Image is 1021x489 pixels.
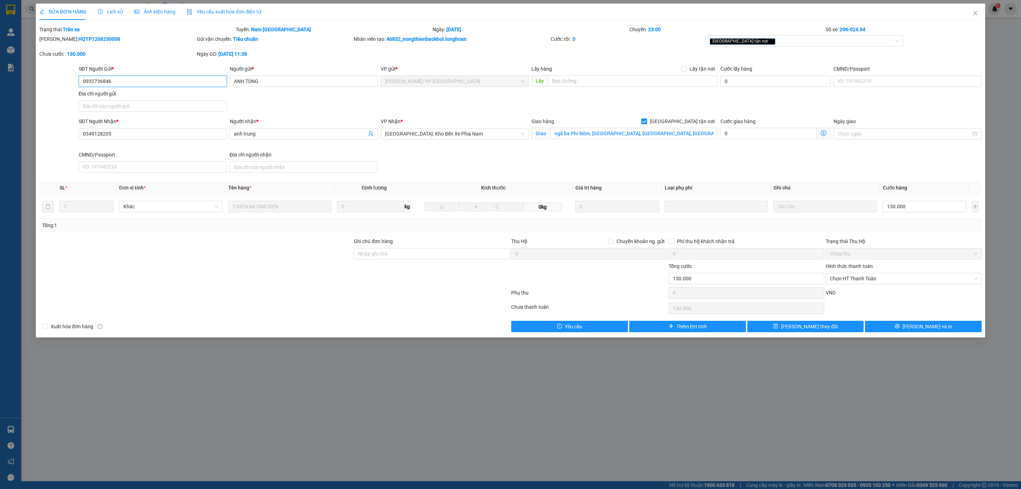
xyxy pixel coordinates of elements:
[510,289,668,301] div: Phụ thu
[531,66,552,72] span: Lấy hàng
[251,27,311,32] b: Nam [GEOGRAPHIC_DATA]
[550,128,717,139] input: Giao tận nơi
[747,321,864,332] button: save[PERSON_NAME] thay đổi
[97,324,102,329] span: info-circle
[197,35,353,43] div: Gói vận chuyển:
[669,263,692,269] span: Tổng cước
[39,50,195,58] div: Chưa cước :
[235,26,432,33] div: Tuyến:
[771,181,880,195] th: Ghi chú
[830,248,977,259] span: Chưa thu
[548,75,717,87] input: Dọc đường
[432,26,629,33] div: Ngày:
[381,119,401,124] span: VP Nhận
[123,201,218,212] span: Khác
[493,203,524,211] input: C
[67,51,85,57] b: 130.000
[565,323,582,330] span: Yêu cầu
[674,237,737,245] span: Phí thu hộ khách nhận trả
[459,203,493,211] input: R
[79,65,227,73] div: SĐT Người Gửi
[386,36,467,42] b: 46832_nongthienbaokhoi.longhoan
[39,9,44,14] span: edit
[230,161,378,173] input: Địa chỉ của người nhận
[368,131,374,137] span: user-add
[60,185,65,191] span: SL
[39,26,235,33] div: Trạng thái:
[972,201,979,212] button: plus
[48,323,96,330] span: Xuất hóa đơn hàng
[669,324,674,329] span: plus
[838,130,971,138] input: Ngày giao
[446,27,461,32] b: [DATE]
[573,36,575,42] b: 0
[833,119,856,124] label: Ngày giao
[354,238,393,244] label: Ghi chú đơn hàng
[228,201,332,212] input: VD: Bàn, Ghế
[825,26,982,33] div: Số xe:
[830,273,977,284] span: Chọn HT Thanh Toán
[662,181,771,195] th: Loại phụ phí
[78,36,120,42] b: HQTP1208250008
[230,117,378,125] div: Người nhận
[134,9,139,14] span: picture
[79,90,227,98] div: Địa chỉ người gửi
[895,324,900,329] span: printer
[720,66,752,72] label: Cước lấy hàng
[821,130,826,136] span: dollar-circle
[773,324,778,329] span: save
[781,323,838,330] span: [PERSON_NAME] thay đổi
[710,38,775,45] span: [GEOGRAPHIC_DATA] tận nơi
[98,9,103,14] span: clock-circle
[629,321,746,332] button: plusThêm ĐH mới
[381,65,529,73] div: VP gửi
[187,9,262,15] span: Yêu cầu xuất hóa đơn điện tử
[98,9,123,15] span: Lịch sử
[42,201,54,212] button: delete
[481,185,506,191] span: Kích thước
[197,50,353,58] div: Ngày GD:
[228,185,251,191] span: Tên hàng
[575,185,602,191] span: Giá trị hàng
[647,117,718,125] span: [GEOGRAPHIC_DATA] tận nơi
[230,65,378,73] div: Người gửi
[575,201,659,212] input: 0
[833,65,982,73] div: CMND/Passport
[972,10,978,16] span: close
[354,35,549,43] div: Nhân viên tạo:
[614,237,667,245] span: Chuyển khoản ng. gửi
[425,203,459,211] input: D
[531,75,548,87] span: Lấy
[385,76,525,87] span: Hồ Chí Minh: VP Quận Tân Phú
[531,119,554,124] span: Giao hàng
[511,321,628,332] button: exclamation-circleYêu cầu
[79,117,227,125] div: SĐT Người Nhận
[648,27,661,32] b: 23:00
[233,36,258,42] b: Tiêu chuẩn
[354,248,510,259] input: Ghi chú đơn hàng
[362,185,387,191] span: Định lượng
[63,27,80,32] b: Trên xe
[903,323,952,330] span: [PERSON_NAME] và In
[524,203,562,211] span: 0kg
[511,238,528,244] span: Thu Hộ
[404,201,411,212] span: kg
[826,237,982,245] div: Trạng thái Thu Hộ
[687,65,718,73] span: Lấy tận nơi
[510,303,668,315] div: Chưa thanh toán
[720,76,831,87] input: Cước lấy hàng
[676,323,707,330] span: Thêm ĐH mới
[720,128,817,139] input: Cước giao hàng
[551,35,707,43] div: Cước rồi :
[134,9,175,15] span: Ảnh kiện hàng
[230,151,378,159] div: Địa chỉ người nhận
[79,151,227,159] div: CMND/Passport
[839,27,865,32] b: 29K-024.94
[531,128,550,139] span: Giao
[965,4,985,23] button: Close
[385,128,525,139] span: Nha Trang: Kho Bến Xe Phía Nam
[865,321,982,332] button: printer[PERSON_NAME] và In
[557,324,562,329] span: exclamation-circle
[39,9,87,15] span: SỬA ĐƠN HÀNG
[826,290,836,296] span: VND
